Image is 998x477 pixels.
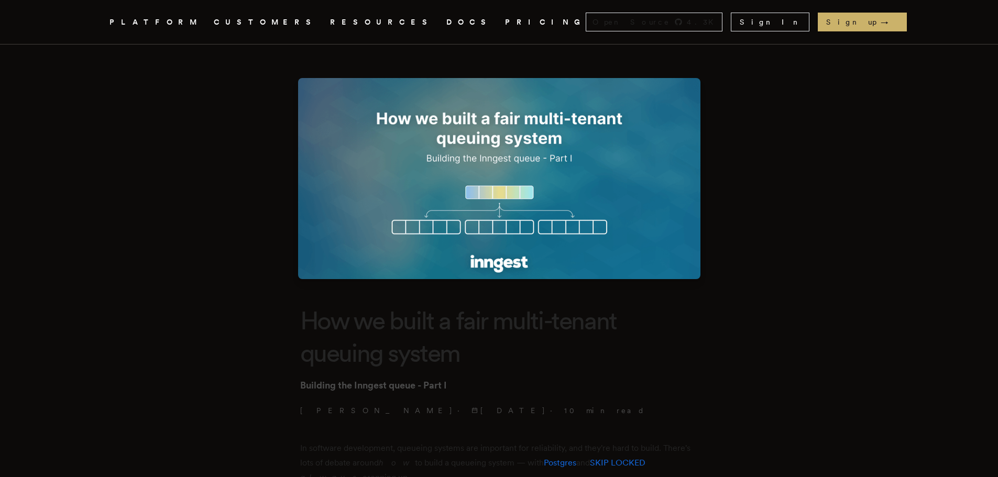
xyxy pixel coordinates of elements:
[300,405,453,416] a: [PERSON_NAME]
[379,458,415,468] em: how
[300,405,698,416] p: · ·
[564,405,645,416] span: 10 min read
[214,16,317,29] a: CUSTOMERS
[590,458,645,468] a: SKIP LOCKED
[818,13,907,31] a: Sign up
[330,16,434,29] button: RESOURCES
[731,13,809,31] a: Sign In
[544,458,576,468] a: Postgres
[298,78,700,279] img: Featured image for How we built a fair multi-tenant queuing system blog post
[471,405,546,416] span: [DATE]
[687,17,720,27] span: 4.3 K
[300,304,698,370] h1: How we built a fair multi-tenant queuing system
[446,16,492,29] a: DOCS
[300,378,698,393] p: Building the Inngest queue - Part I
[109,16,201,29] button: PLATFORM
[593,17,670,27] span: Open Source
[881,17,898,27] span: →
[505,16,586,29] a: PRICING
